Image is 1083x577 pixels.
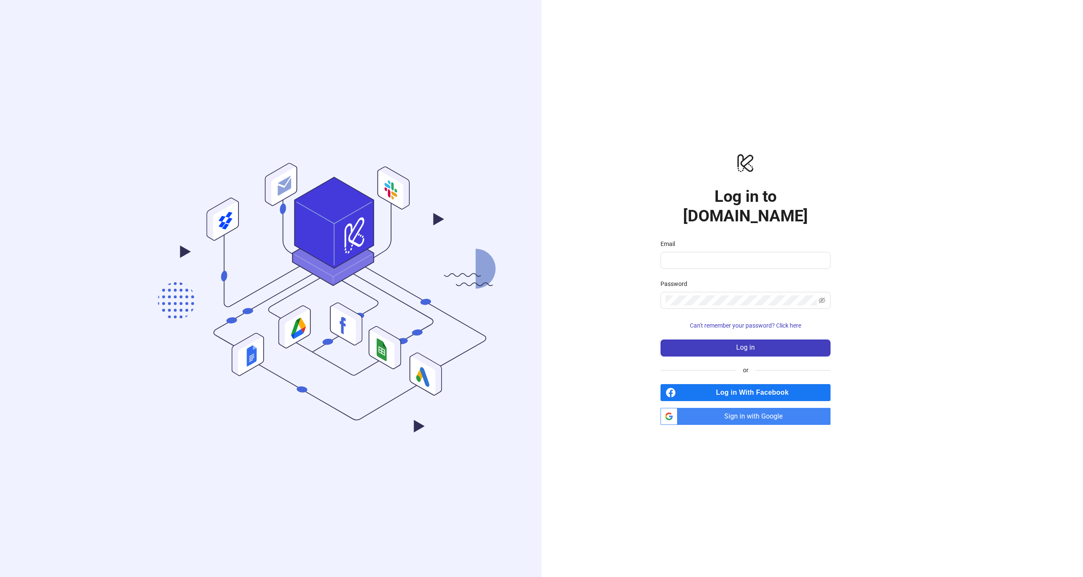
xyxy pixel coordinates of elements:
[661,384,831,401] a: Log in With Facebook
[661,239,680,249] label: Email
[736,365,755,375] span: or
[666,255,824,266] input: Email
[679,384,831,401] span: Log in With Facebook
[661,279,693,288] label: Password
[736,344,755,351] span: Log in
[661,187,831,226] h1: Log in to [DOMAIN_NAME]
[661,408,831,425] a: Sign in with Google
[661,339,831,356] button: Log in
[819,297,825,304] span: eye-invisible
[661,319,831,333] button: Can't remember your password? Click here
[690,322,801,329] span: Can't remember your password? Click here
[661,322,831,329] a: Can't remember your password? Click here
[666,295,817,305] input: Password
[681,408,831,425] span: Sign in with Google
